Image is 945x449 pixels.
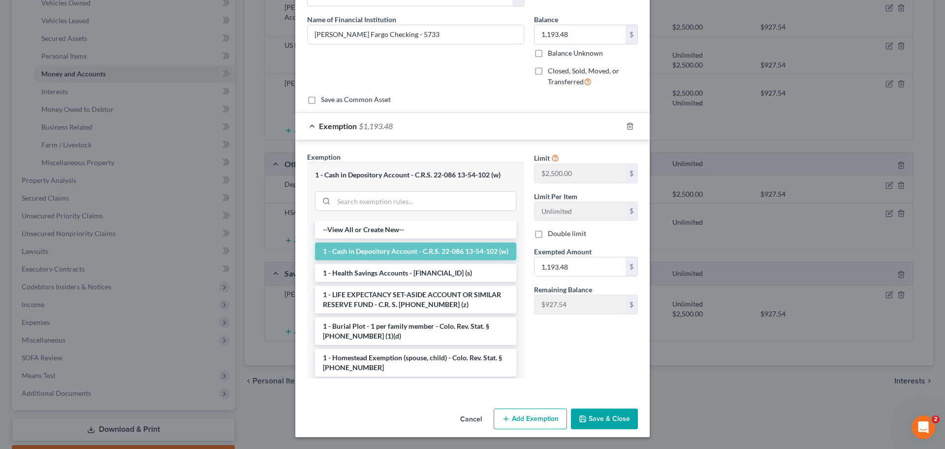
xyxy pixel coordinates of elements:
[535,25,626,44] input: 0.00
[626,257,637,276] div: $
[307,153,341,161] span: Exemption
[626,25,637,44] div: $
[626,295,637,314] div: $
[315,317,516,345] li: 1 - Burial Plot - 1 per family member - Colo. Rev. Stat. § [PHONE_NUMBER] (1)(d)
[626,202,637,221] div: $
[626,164,637,183] div: $
[319,121,357,131] span: Exemption
[535,202,626,221] input: --
[571,409,638,429] button: Save & Close
[359,121,393,131] span: $1,193.48
[535,295,626,314] input: --
[315,264,516,282] li: 1 - Health Savings Accounts - [FINANCIAL_ID] (s)
[548,67,619,86] span: Closed, Sold, Moved, or Transferred
[315,242,516,260] li: 1 - Cash in Depository Account - C.R.S. 22-086 13-54-102 (w)
[315,171,516,180] div: 1 - Cash in Depository Account - C.R.S. 22-086 13-54-102 (w)
[315,286,516,313] li: 1 - LIFE EXPECTANCY SET-ASIDE ACCOUNT OR SIMILAR RESERVE FUND - C.R. S. [PHONE_NUMBER] (z)
[321,95,391,104] label: Save as Common Asset
[548,229,586,239] label: Double limit
[315,221,516,239] li: --View All or Create New--
[452,410,490,429] button: Cancel
[494,409,567,429] button: Add Exemption
[334,192,516,210] input: Search exemption rules...
[548,48,603,58] label: Balance Unknown
[534,14,558,25] label: Balance
[307,15,396,24] span: Name of Financial Institution
[534,247,592,256] span: Exempted Amount
[535,257,626,276] input: 0.00
[535,164,626,183] input: --
[534,191,577,202] label: Limit Per Item
[534,154,550,162] span: Limit
[534,284,592,295] label: Remaining Balance
[315,349,516,377] li: 1 - Homestead Exemption (spouse, child) - Colo. Rev. Stat. § [PHONE_NUMBER]
[308,25,524,44] input: Enter name...
[912,415,935,439] iframe: Intercom live chat
[932,415,940,423] span: 2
